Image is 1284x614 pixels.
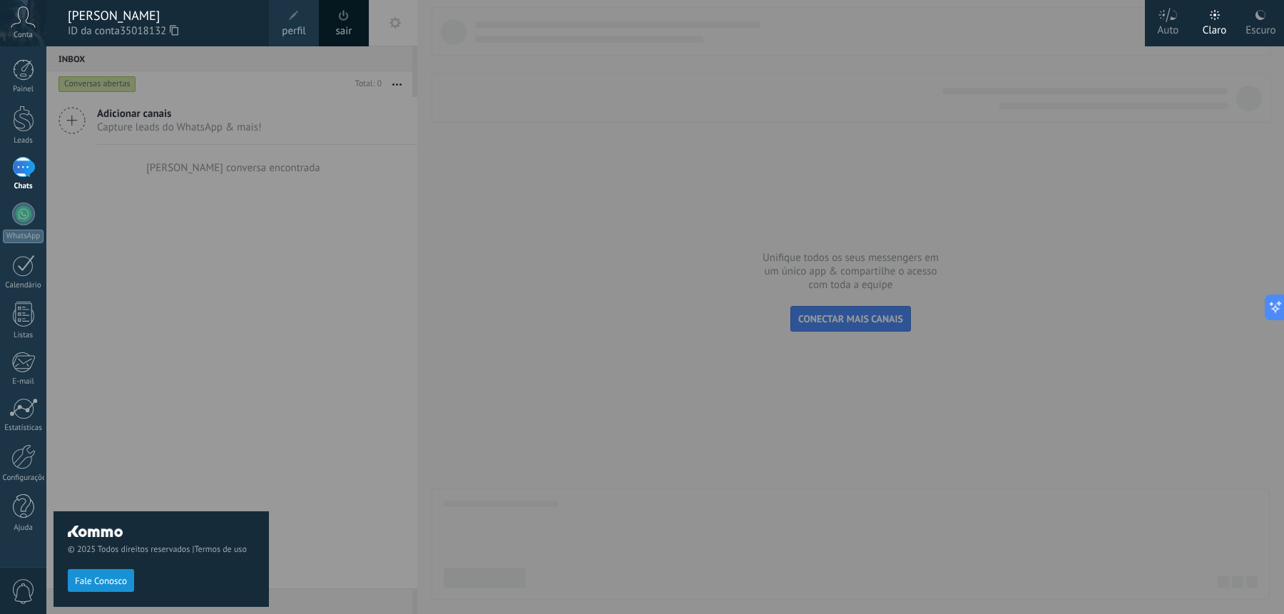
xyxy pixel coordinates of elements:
[1203,9,1227,46] div: Claro
[3,331,44,340] div: Listas
[14,31,33,40] span: Conta
[3,281,44,290] div: Calendário
[68,575,134,585] a: Fale Conosco
[68,24,255,39] span: ID da conta
[336,24,352,39] a: sair
[3,523,44,533] div: Ajuda
[3,136,44,145] div: Leads
[3,85,44,94] div: Painel
[194,544,246,555] a: Termos de uso
[75,576,127,586] span: Fale Conosco
[3,424,44,433] div: Estatísticas
[282,24,305,39] span: perfil
[1245,9,1275,46] div: Escuro
[68,8,255,24] div: [PERSON_NAME]
[3,230,44,243] div: WhatsApp
[3,182,44,191] div: Chats
[68,544,255,555] span: © 2025 Todos direitos reservados |
[3,474,44,483] div: Configurações
[1158,9,1179,46] div: Auto
[120,24,178,39] span: 35018132
[68,569,134,592] button: Fale Conosco
[3,377,44,387] div: E-mail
